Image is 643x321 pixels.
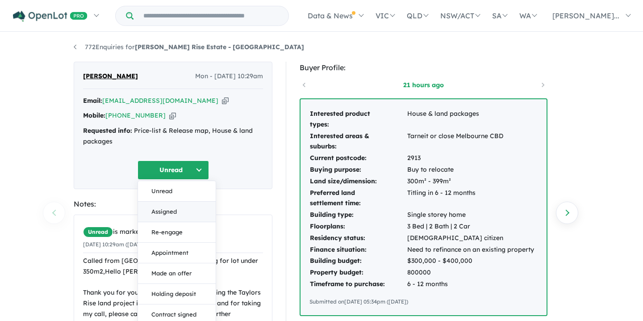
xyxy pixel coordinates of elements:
button: Unread [138,160,209,180]
a: [PHONE_NUMBER] [105,111,166,119]
td: Buying purpose: [309,164,407,176]
td: Floorplans: [309,221,407,232]
nav: breadcrumb [74,42,569,53]
input: Try estate name, suburb, builder or developer [135,6,287,25]
td: Tarneit or close Melbourne CBD [407,131,534,153]
span: [PERSON_NAME]... [552,11,619,20]
button: Assigned [138,202,216,222]
td: 2913 [407,152,534,164]
a: [EMAIL_ADDRESS][DOMAIN_NAME] [102,97,218,105]
td: 800000 [407,267,534,279]
div: Buyer Profile: [300,62,547,74]
td: 300m² - 399m² [407,176,534,187]
button: Unread [138,181,216,202]
td: $300,000 - $400,000 [407,255,534,267]
td: Preferred land settlement time: [309,187,407,210]
td: Single storey home [407,209,534,221]
td: Titling in 6 - 12 months [407,187,534,210]
td: Current postcode: [309,152,407,164]
div: Notes: [74,198,272,210]
td: Residency status: [309,232,407,244]
button: Re-engage [138,222,216,243]
td: Building type: [309,209,407,221]
td: Buy to relocate [407,164,534,176]
td: Need to refinance on an existing property [407,244,534,256]
button: Made an offer [138,263,216,284]
a: 21 hours ago [385,80,461,89]
a: 772Enquiries for[PERSON_NAME] Rise Estate - [GEOGRAPHIC_DATA] [74,43,304,51]
td: House & land packages [407,108,534,131]
td: 3 Bed | 2 Bath | 2 Car [407,221,534,232]
div: Price-list & Release map, House & land packages [83,126,263,147]
td: [DEMOGRAPHIC_DATA] citizen [407,232,534,244]
small: [DATE] 10:29am ([DATE]) [83,241,147,248]
button: Copy [222,96,229,106]
td: Interested areas & suburbs: [309,131,407,153]
td: 6 - 12 months [407,279,534,290]
strong: Requested info: [83,127,132,135]
td: Timeframe to purchase: [309,279,407,290]
td: Interested product types: [309,108,407,131]
div: Submitted on [DATE] 05:34pm ([DATE]) [309,297,538,306]
div: is marked. [83,227,263,237]
button: Appointment [138,243,216,263]
td: Finance situation: [309,244,407,256]
strong: Mobile: [83,111,105,119]
td: Land size/dimension: [309,176,407,187]
strong: [PERSON_NAME] Rise Estate - [GEOGRAPHIC_DATA] [135,43,304,51]
td: Property budget: [309,267,407,279]
button: Holding deposit [138,284,216,304]
button: Copy [169,111,176,120]
span: [PERSON_NAME] [83,71,138,82]
td: Building budget: [309,255,407,267]
span: Unread [83,227,113,237]
img: Openlot PRO Logo White [13,11,88,22]
span: Mon - [DATE] 10:29am [195,71,263,82]
strong: Email: [83,97,102,105]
